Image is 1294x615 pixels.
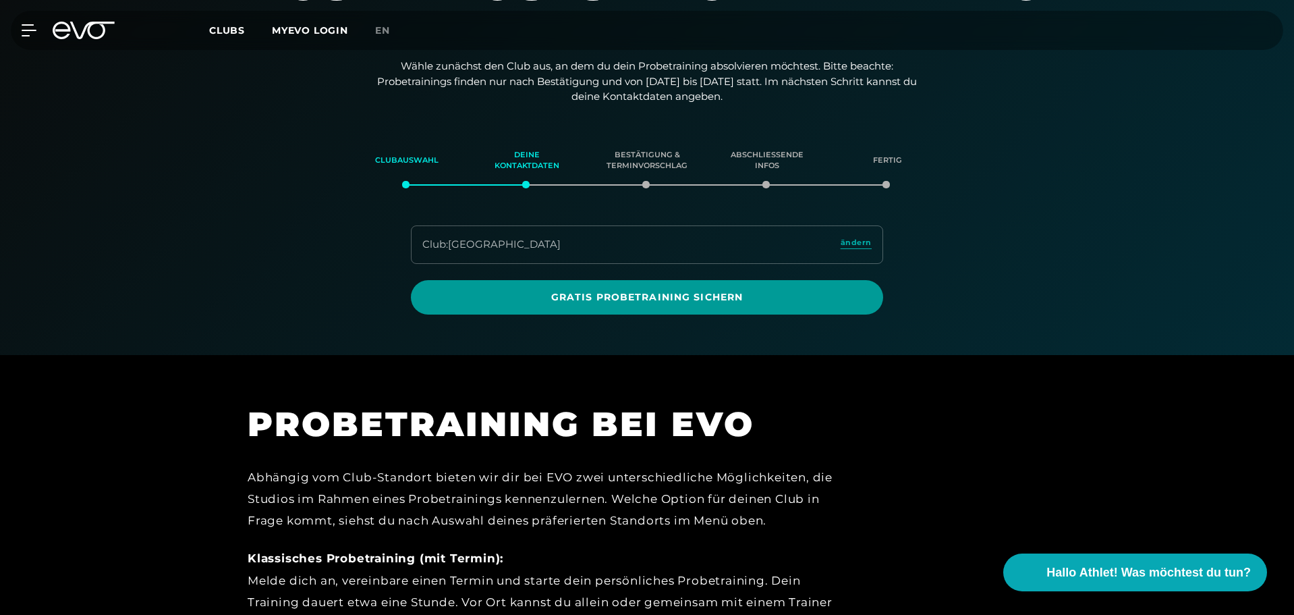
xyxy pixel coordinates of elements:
[364,142,450,179] div: Clubauswahl
[1003,554,1267,591] button: Hallo Athlet! Was möchtest du tun?
[443,290,851,304] span: Gratis Probetraining sichern
[841,237,872,248] span: ändern
[248,402,855,446] h1: PROBETRAINING BEI EVO
[375,23,406,38] a: en
[422,237,561,252] div: Club : [GEOGRAPHIC_DATA]
[248,466,855,532] div: Abhängig vom Club-Standort bieten wir dir bei EVO zwei unterschiedliche Möglichkeiten, die Studio...
[375,24,390,36] span: en
[1046,564,1251,582] span: Hallo Athlet! Was möchtest du tun?
[604,142,690,179] div: Bestätigung & Terminvorschlag
[724,142,810,179] div: Abschließende Infos
[209,24,272,36] a: Clubs
[248,552,503,565] strong: Klassisches Probetraining (mit Termin):
[209,24,245,36] span: Clubs
[844,142,930,179] div: Fertig
[272,24,348,36] a: MYEVO LOGIN
[411,280,883,315] a: Gratis Probetraining sichern
[377,59,917,105] p: Wähle zunächst den Club aus, an dem du dein Probetraining absolvieren möchtest. Bitte beachte: Pr...
[484,142,570,179] div: Deine Kontaktdaten
[841,237,872,252] a: ändern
